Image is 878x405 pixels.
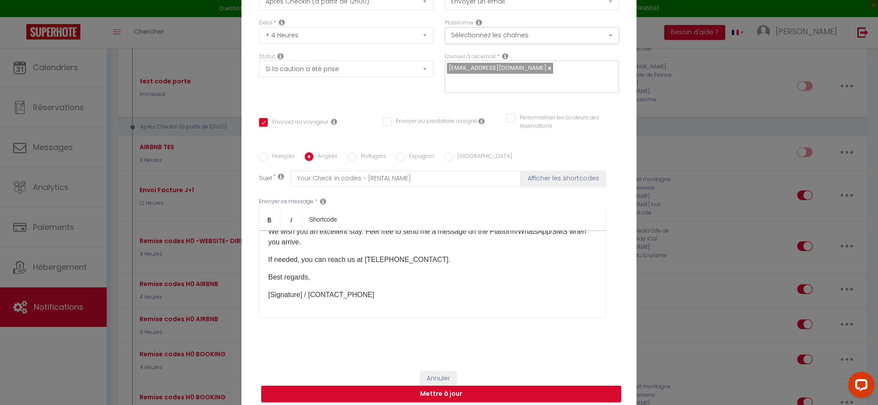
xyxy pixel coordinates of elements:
[109,52,134,57] div: Mots-clés
[313,152,338,162] label: Anglais
[268,152,295,162] label: Français
[261,386,621,402] button: Mettre à jour
[279,19,285,26] i: Action Time
[445,27,619,44] button: Sélectionnez les chaînes
[521,171,606,186] button: Afficher les shortcodes
[405,152,434,162] label: Espagnol
[277,53,284,60] i: Booking status
[841,368,878,405] iframe: LiveChat chat widget
[476,19,482,26] i: Action Channel
[420,371,457,386] button: Annuler
[259,197,313,206] label: Envoyer ce message
[36,51,43,58] img: tab_domain_overview_orange.svg
[259,53,275,61] label: Statut
[25,14,43,21] div: v 4.0.24
[281,209,302,230] a: Italic
[268,226,597,247] p: We wish you an excellent stay. Feel free to send me a message on the Platform/WhatsApp/SMS when y...
[502,53,508,60] i: Recipient
[14,23,21,30] img: website_grey.svg
[45,52,68,57] div: Domaine
[302,209,344,230] a: Shortcode
[100,51,107,58] img: tab_keywords_by_traffic_grey.svg
[479,118,485,125] i: Envoyer au prestataire si il est assigné
[268,254,597,265] p: If needed, you can reach us at [TELEPHONE_CONTACT].
[445,19,473,27] label: Plateforme
[23,23,99,30] div: Domaine: [DOMAIN_NAME]
[268,290,597,300] p: [Signature] / [CONTACT_PHONE]
[445,53,496,61] label: Envoyer à cet email
[453,152,512,162] label: [GEOGRAPHIC_DATA]
[268,272,597,283] p: Best regards,
[259,209,281,230] a: Bold
[259,174,272,183] label: Sujet
[449,64,547,72] span: [EMAIL_ADDRESS][DOMAIN_NAME]
[278,173,284,180] i: Subject
[356,152,386,162] label: Portugais
[320,198,326,205] i: Message
[331,118,337,125] i: Envoyer au voyageur
[259,19,272,27] label: Délai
